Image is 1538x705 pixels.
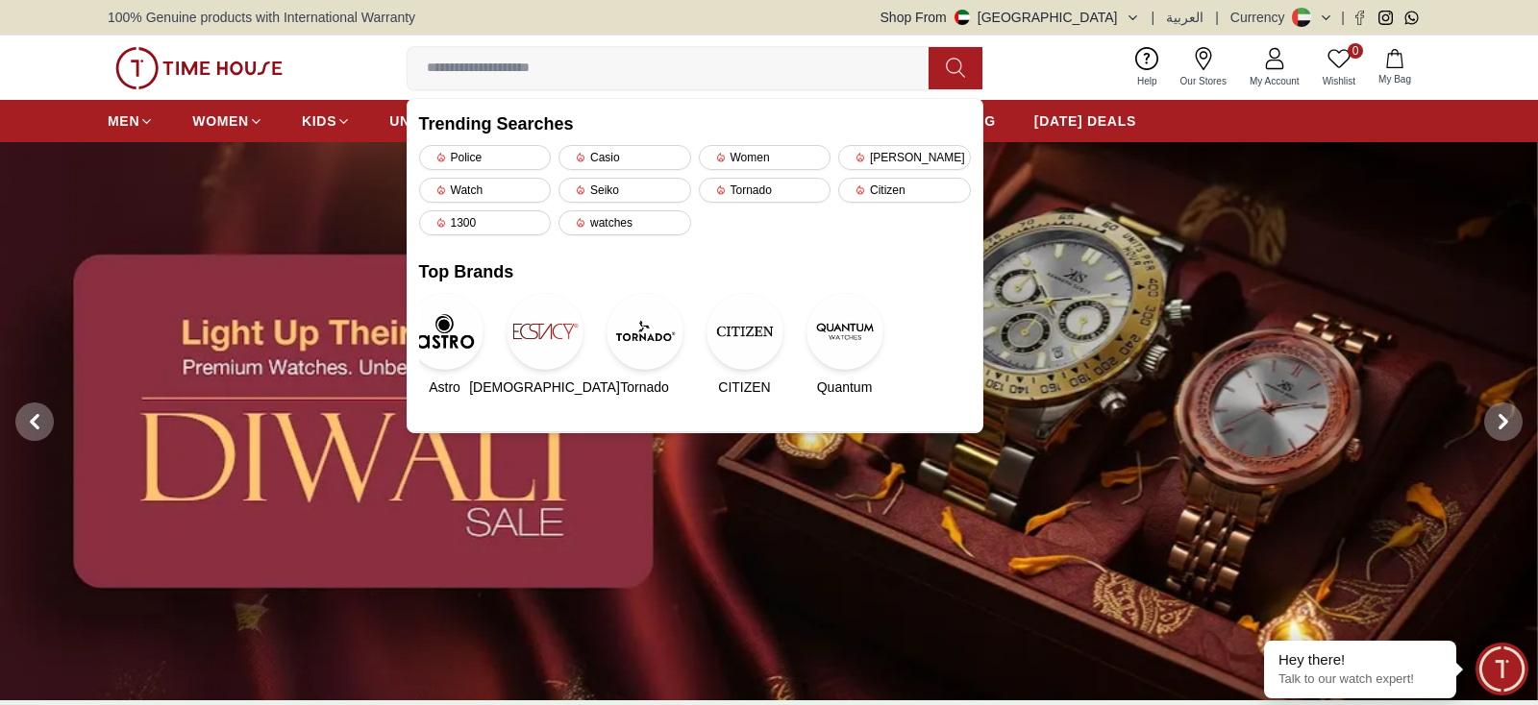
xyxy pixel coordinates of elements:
[707,293,783,370] img: CITIZEN
[1152,8,1155,27] span: |
[1352,11,1367,25] a: Facebook
[719,293,771,397] a: CITIZENCITIZEN
[619,293,671,397] a: TornadoTornado
[419,145,552,170] div: Police
[1476,643,1528,695] div: Chat Widget
[115,47,283,89] img: ...
[718,377,770,397] span: CITIZEN
[620,377,669,397] span: Tornado
[1371,72,1419,86] span: My Bag
[1348,43,1363,59] span: 0
[1173,74,1234,88] span: Our Stores
[389,104,458,138] a: UNISEX
[419,178,552,203] div: Watch
[192,111,249,131] span: WOMEN
[838,178,971,203] div: Citizen
[1166,8,1203,27] button: العربية
[419,110,971,137] h2: Trending Searches
[1169,43,1238,92] a: Our Stores
[1278,650,1442,669] div: Hey there!
[1278,671,1442,688] p: Talk to our watch expert!
[108,111,139,131] span: MEN
[1378,11,1393,25] a: Instagram
[389,111,443,131] span: UNISEX
[1230,8,1293,27] div: Currency
[419,258,971,285] h2: Top Brands
[1215,8,1219,27] span: |
[1315,74,1363,88] span: Wishlist
[699,178,831,203] div: Tornado
[881,8,1140,27] button: Shop From[GEOGRAPHIC_DATA]
[1341,8,1345,27] span: |
[1404,11,1419,25] a: Whatsapp
[558,210,691,235] div: watches
[407,293,484,370] img: Astro
[1367,45,1423,90] button: My Bag
[429,377,460,397] span: Astro
[419,293,471,397] a: AstroAstro
[607,293,683,370] img: Tornado
[817,377,873,397] span: Quantum
[1034,111,1136,131] span: [DATE] DEALS
[806,293,883,370] img: Quantum
[519,293,571,397] a: Ecstacy[DEMOGRAPHIC_DATA]
[302,104,351,138] a: KIDS
[1242,74,1307,88] span: My Account
[108,8,415,27] span: 100% Genuine products with International Warranty
[1129,74,1165,88] span: Help
[507,293,583,370] img: Ecstacy
[419,210,552,235] div: 1300
[955,10,970,25] img: United Arab Emirates
[819,293,871,397] a: QuantumQuantum
[1126,43,1169,92] a: Help
[1311,43,1367,92] a: 0Wishlist
[1034,104,1136,138] a: [DATE] DEALS
[558,145,691,170] div: Casio
[108,104,154,138] a: MEN
[192,104,263,138] a: WOMEN
[302,111,336,131] span: KIDS
[699,145,831,170] div: Women
[469,377,620,397] span: [DEMOGRAPHIC_DATA]
[558,178,691,203] div: Seiko
[838,145,971,170] div: [PERSON_NAME]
